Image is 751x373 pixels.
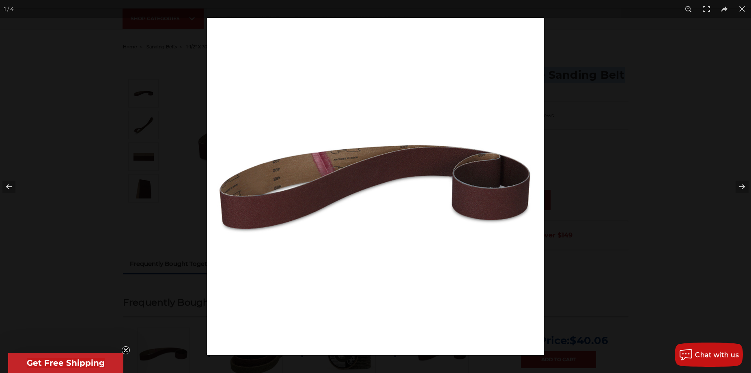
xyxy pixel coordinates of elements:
span: Chat with us [695,351,739,359]
button: Close teaser [122,346,130,354]
span: Get Free Shipping [27,358,105,368]
div: Get Free ShippingClose teaser [8,353,123,373]
img: 1.5_x_30_Aluminum_Oxide_Sanding_Belt_-1__48444.1704488190.jpg [207,18,544,355]
button: Next (arrow right) [723,166,751,207]
button: Chat with us [675,343,743,367]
